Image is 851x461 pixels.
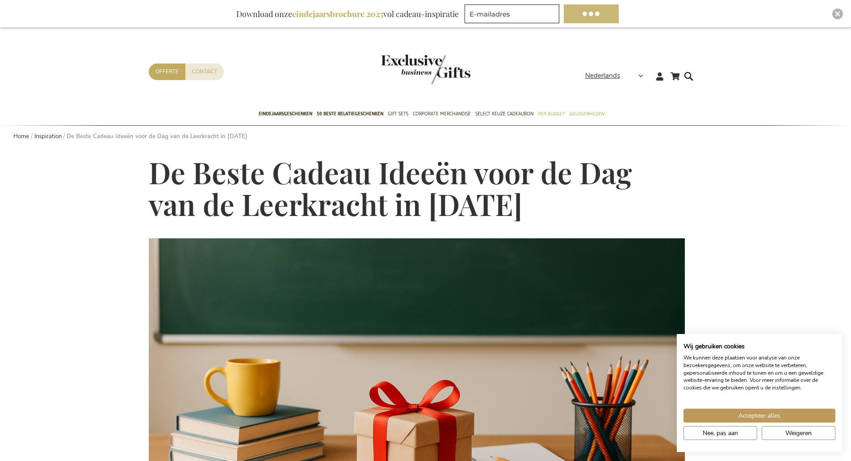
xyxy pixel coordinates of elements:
form: marketing offers and promotions [465,4,562,26]
img: Close [835,11,840,17]
span: 50 beste relatiegeschenken [317,109,383,118]
input: E-mailadres [465,4,559,23]
span: De Beste Cadeau Ideeën voor de Dag van de Leerkracht in [DATE] [149,153,632,224]
button: Brochure downloaden [564,4,619,23]
span: Corporate Merchandise [413,109,471,118]
span: Gelegenheden [569,109,604,118]
div: Nederlands [585,71,649,81]
a: Offerte [149,63,185,80]
img: Exclusive Business gifts logo [381,55,470,84]
p: We kunnen deze plaatsen voor analyse van onze bezoekersgegevens, om onze website te verbeteren, g... [683,354,835,392]
span: Accepteer alles [738,411,780,420]
span: Weigeren [785,428,812,438]
span: Nederlands [585,71,620,81]
button: Alle cookies weigeren [762,426,835,440]
span: Per Budget [538,109,565,118]
span: Select Keuze Cadeaubon [475,109,533,118]
h2: Wij gebruiken cookies [683,343,835,351]
a: Contact [185,63,224,80]
a: Home [13,132,29,140]
b: eindejaarsbrochure 2025 [292,8,383,19]
span: Nee, pas aan [703,428,738,438]
div: Download onze vol cadeau-inspiratie [232,4,463,23]
a: store logo [381,55,426,84]
button: Accepteer alle cookies [683,409,835,423]
span: Eindejaarsgeschenken [259,109,312,118]
strong: De Beste Cadeau Ideeën voor de Dag van de Leerkracht in [DATE] [67,132,247,140]
button: Pas cookie voorkeuren aan [683,426,757,440]
a: Inspiration [34,132,62,140]
div: Close [832,8,843,19]
span: Gift Sets [388,109,408,118]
